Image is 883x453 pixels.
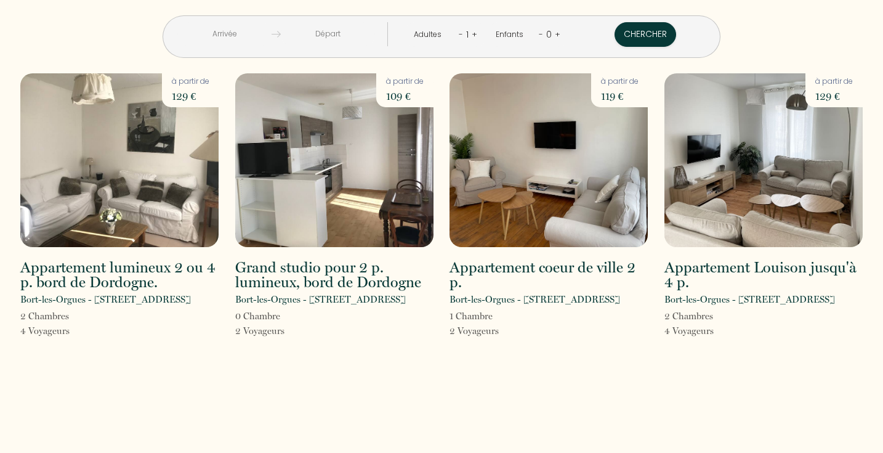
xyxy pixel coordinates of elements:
[20,260,219,290] h2: Appartement lumineux 2 ou 4 p. bord de Dordogne.
[710,325,714,337] span: s
[65,311,69,322] span: s
[709,311,713,322] span: s
[20,73,219,247] img: rental-image
[459,28,463,40] a: -
[450,324,499,338] p: 2 Voyageur
[450,260,648,290] h2: Appartement coeur de ville 2 p.
[235,260,433,290] h2: Grand studio pour 2 p. lumineux, bord de Dordogne
[815,76,853,88] p: à partir de
[664,292,835,307] p: Bort-les-Orgues - [STREET_ADDRESS]
[172,76,209,88] p: à partir de
[615,22,676,47] button: Chercher
[472,28,477,40] a: +
[66,325,70,337] span: s
[555,28,560,40] a: +
[172,88,209,105] p: 129 €
[386,76,424,88] p: à partir de
[235,73,433,247] img: rental-image
[463,25,472,44] div: 1
[539,28,543,40] a: -
[815,88,853,105] p: 129 €
[601,88,639,105] p: 119 €
[450,73,648,247] img: rental-image
[386,88,424,105] p: 109 €
[496,29,528,41] div: Enfants
[235,309,284,324] p: 0 Chambre
[20,324,70,338] p: 4 Voyageur
[414,29,446,41] div: Adultes
[235,292,406,307] p: Bort-les-Orgues - [STREET_ADDRESS]
[281,325,284,337] span: s
[20,309,70,324] p: 2 Chambre
[495,325,499,337] span: s
[450,292,620,307] p: Bort-les-Orgues - [STREET_ADDRESS]
[20,292,191,307] p: Bort-les-Orgues - [STREET_ADDRESS]
[272,30,281,39] img: guests
[664,309,714,324] p: 2 Chambre
[281,22,375,46] input: Départ
[177,22,272,46] input: Arrivée
[664,324,714,338] p: 4 Voyageur
[450,309,499,324] p: 1 Chambre
[664,73,863,247] img: rental-image
[601,76,639,88] p: à partir de
[235,324,284,338] p: 2 Voyageur
[543,25,555,44] div: 0
[664,260,863,290] h2: Appartement Louison jusqu'à 4 p.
